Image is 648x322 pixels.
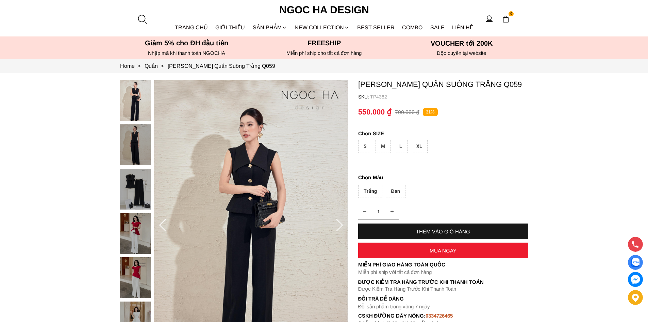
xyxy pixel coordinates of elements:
[358,205,399,218] input: Quantity input
[358,304,430,309] font: Đổi sản phẩm trong vòng 7 ngày
[395,109,419,116] p: 799.000 ₫
[376,140,391,153] div: M
[358,173,528,182] p: Màu
[358,279,528,285] p: Được Kiểm Tra Hàng Trước Khi Thanh Toán
[427,18,449,36] a: SALE
[358,286,528,292] p: Được Kiểm Tra Hàng Trước Khi Thanh Toán
[358,229,528,234] div: THÊM VÀO GIỎ HÀNG
[145,63,168,69] a: Link to Quần
[358,131,528,136] p: SIZE
[358,80,528,89] p: [PERSON_NAME] Quần Suông Trắng Q059
[398,18,427,36] a: Combo
[158,63,166,69] span: >
[358,313,426,319] font: cskh đường dây nóng:
[370,94,528,99] p: TP4382
[502,15,510,23] img: img-CART-ICON-ksit0nf1
[395,50,528,56] h6: Độc quyền tại website
[358,94,370,99] h6: SKU:
[448,18,477,36] a: LIÊN HỆ
[308,39,341,47] font: Freeship
[120,80,151,121] img: Lara Pants_ Quần Suông Trắng Q059_mini_0
[120,169,151,210] img: Lara Pants_ Quần Suông Trắng Q059_mini_2
[628,255,643,270] a: Display image
[249,18,291,36] div: SẢN PHẨM
[394,140,408,153] div: L
[358,140,372,153] div: S
[358,296,528,302] h6: Đổi trả dễ dàng
[291,18,353,36] a: NEW COLLECTION
[148,50,225,56] font: Nhập mã khi thanh toán NGOCHA
[358,269,432,275] font: Miễn phí ship với tất cả đơn hàng
[358,248,528,254] div: MUA NGAY
[168,63,275,69] a: Link to Lara Pants_ Quần Suông Trắng Q059
[353,18,399,36] a: BEST SELLER
[395,39,528,47] h5: VOUCHER tới 200K
[628,272,643,287] a: messenger
[631,258,639,267] img: Display image
[509,11,514,17] span: 0
[120,257,151,298] img: Lara Pants_ Quần Suông Trắng Q059_mini_4
[257,50,391,56] h6: MIễn phí ship cho tất cả đơn hàng
[386,185,405,198] div: Đen
[120,63,145,69] a: Link to Home
[212,18,249,36] a: GIỚI THIỆU
[358,185,382,198] div: Trắng
[145,39,228,47] font: Giảm 5% cho ĐH đầu tiên
[120,124,151,165] img: Lara Pants_ Quần Suông Trắng Q059_mini_1
[426,313,453,319] font: 0334726465
[120,213,151,254] img: Lara Pants_ Quần Suông Trắng Q059_mini_3
[423,108,438,117] p: 31%
[358,108,392,117] p: 550.000 ₫
[273,2,375,18] a: Ngoc Ha Design
[135,63,143,69] span: >
[171,18,212,36] a: TRANG CHỦ
[358,262,445,267] font: Miễn phí giao hàng toàn quốc
[411,140,428,153] div: XL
